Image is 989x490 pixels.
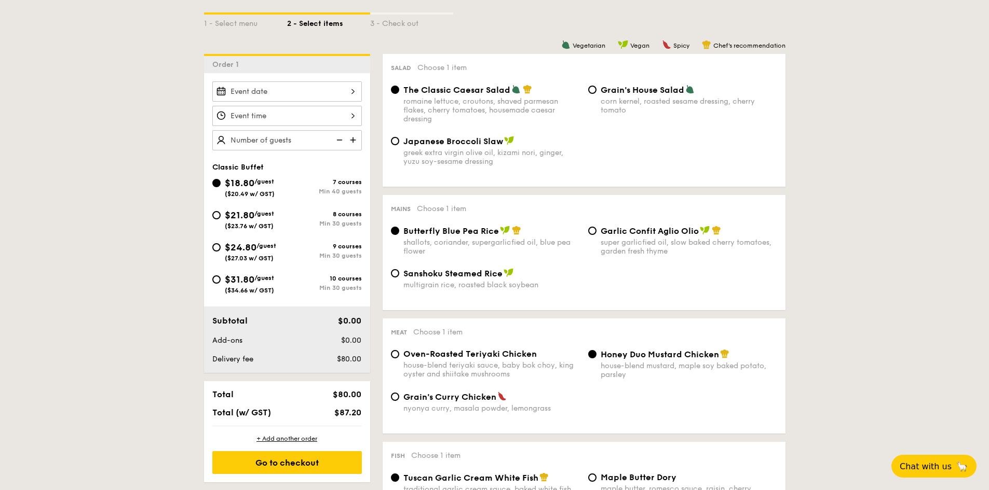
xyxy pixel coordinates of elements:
img: icon-add.58712e84.svg [346,130,362,150]
input: Maple Butter Dorymaple butter, romesco sauce, raisin, cherry tomato pickle [588,473,597,482]
div: 9 courses [287,243,362,250]
span: /guest [254,178,274,185]
div: corn kernel, roasted sesame dressing, cherry tomato [601,97,777,115]
img: icon-vegetarian.fe4039eb.svg [561,40,571,49]
img: icon-spicy.37a8142b.svg [497,391,507,401]
span: Classic Buffet [212,163,264,172]
input: Grain's House Saladcorn kernel, roasted sesame dressing, cherry tomato [588,86,597,94]
span: Oven-Roasted Teriyaki Chicken [403,349,537,359]
div: 2 - Select items [287,15,370,29]
span: Maple Butter Dory [601,472,676,482]
div: Min 30 guests [287,284,362,291]
div: 7 courses [287,178,362,186]
input: Tuscan Garlic Cream White Fishtraditional garlic cream sauce, baked white fish, roasted tomatoes [391,473,399,482]
span: /guest [254,210,274,217]
button: Chat with us🦙 [891,455,977,478]
span: Japanese Broccoli Slaw [403,136,503,146]
span: ($34.66 w/ GST) [225,287,274,294]
span: $80.00 [333,389,361,399]
span: Sanshoku Steamed Rice [403,269,503,278]
span: $87.20 [334,408,361,417]
div: 3 - Check out [370,15,453,29]
img: icon-vegetarian.fe4039eb.svg [511,85,521,94]
span: Choose 1 item [411,451,460,460]
img: icon-chef-hat.a58ddaea.svg [720,349,729,358]
div: romaine lettuce, croutons, shaved parmesan flakes, cherry tomatoes, housemade caesar dressing [403,97,580,123]
div: super garlicfied oil, slow baked cherry tomatoes, garden fresh thyme [601,238,777,256]
span: $18.80 [225,177,254,189]
span: Butterfly Blue Pea Rice [403,226,499,236]
span: Vegan [630,42,649,49]
input: $31.80/guest($34.66 w/ GST)10 coursesMin 30 guests [212,275,221,284]
span: Meat [391,329,407,336]
span: Tuscan Garlic Cream White Fish [403,473,538,483]
input: $21.80/guest($23.76 w/ GST)8 coursesMin 30 guests [212,211,221,219]
img: icon-vegan.f8ff3823.svg [504,136,514,145]
span: Choose 1 item [417,63,467,72]
span: Total [212,389,234,399]
span: The Classic Caesar Salad [403,85,510,95]
div: 1 - Select menu [204,15,287,29]
input: Event date [212,81,362,102]
span: $31.80 [225,274,254,285]
input: Event time [212,106,362,126]
input: Butterfly Blue Pea Riceshallots, coriander, supergarlicfied oil, blue pea flower [391,227,399,235]
span: Add-ons [212,336,242,345]
span: Mains [391,205,411,213]
div: shallots, coriander, supergarlicfied oil, blue pea flower [403,238,580,256]
img: icon-vegan.f8ff3823.svg [700,226,710,235]
span: Fish [391,452,405,459]
span: ($20.49 w/ GST) [225,190,275,198]
input: The Classic Caesar Saladromaine lettuce, croutons, shaved parmesan flakes, cherry tomatoes, house... [391,86,399,94]
div: 8 courses [287,211,362,218]
span: /guest [256,242,276,249]
div: house-blend mustard, maple soy baked potato, parsley [601,361,777,379]
input: Garlic Confit Aglio Oliosuper garlicfied oil, slow baked cherry tomatoes, garden fresh thyme [588,227,597,235]
span: 🦙 [956,460,968,472]
input: Oven-Roasted Teriyaki Chickenhouse-blend teriyaki sauce, baby bok choy, king oyster and shiitake ... [391,350,399,358]
span: Spicy [673,42,689,49]
div: Min 30 guests [287,252,362,259]
div: house-blend teriyaki sauce, baby bok choy, king oyster and shiitake mushrooms [403,361,580,379]
span: ($27.03 w/ GST) [225,255,274,262]
span: $0.00 [338,316,361,326]
input: Japanese Broccoli Slawgreek extra virgin olive oil, kizami nori, ginger, yuzu soy-sesame dressing [391,137,399,145]
span: ($23.76 w/ GST) [225,222,274,230]
img: icon-chef-hat.a58ddaea.svg [512,226,521,235]
div: multigrain rice, roasted black soybean [403,281,580,289]
div: greek extra virgin olive oil, kizami nori, ginger, yuzu soy-sesame dressing [403,148,580,166]
span: Chat with us [900,461,952,471]
span: $21.80 [225,209,254,221]
span: Grain's House Salad [601,85,684,95]
div: Min 40 guests [287,188,362,195]
img: icon-chef-hat.a58ddaea.svg [712,226,721,235]
span: Honey Duo Mustard Chicken [601,349,719,359]
img: icon-vegan.f8ff3823.svg [500,226,510,235]
span: $0.00 [341,336,361,345]
input: $24.80/guest($27.03 w/ GST)9 coursesMin 30 guests [212,243,221,251]
img: icon-chef-hat.a58ddaea.svg [539,472,549,482]
div: + Add another order [212,435,362,443]
input: Sanshoku Steamed Ricemultigrain rice, roasted black soybean [391,269,399,277]
span: $24.80 [225,242,256,253]
span: Total (w/ GST) [212,408,271,417]
img: icon-vegetarian.fe4039eb.svg [685,85,695,94]
span: Subtotal [212,316,248,326]
span: Vegetarian [573,42,605,49]
span: Choose 1 item [417,204,466,213]
span: Choose 1 item [413,328,463,337]
span: Order 1 [212,60,243,69]
div: Go to checkout [212,451,362,474]
div: Min 30 guests [287,220,362,227]
span: Delivery fee [212,355,253,363]
div: 10 courses [287,275,362,282]
input: Number of guests [212,130,362,150]
div: nyonya curry, masala powder, lemongrass [403,404,580,413]
img: icon-vegan.f8ff3823.svg [618,40,628,49]
span: /guest [254,274,274,282]
span: Chef's recommendation [713,42,785,49]
img: icon-reduce.1d2dbef1.svg [331,130,346,150]
span: Salad [391,64,411,72]
input: Honey Duo Mustard Chickenhouse-blend mustard, maple soy baked potato, parsley [588,350,597,358]
span: $80.00 [337,355,361,363]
